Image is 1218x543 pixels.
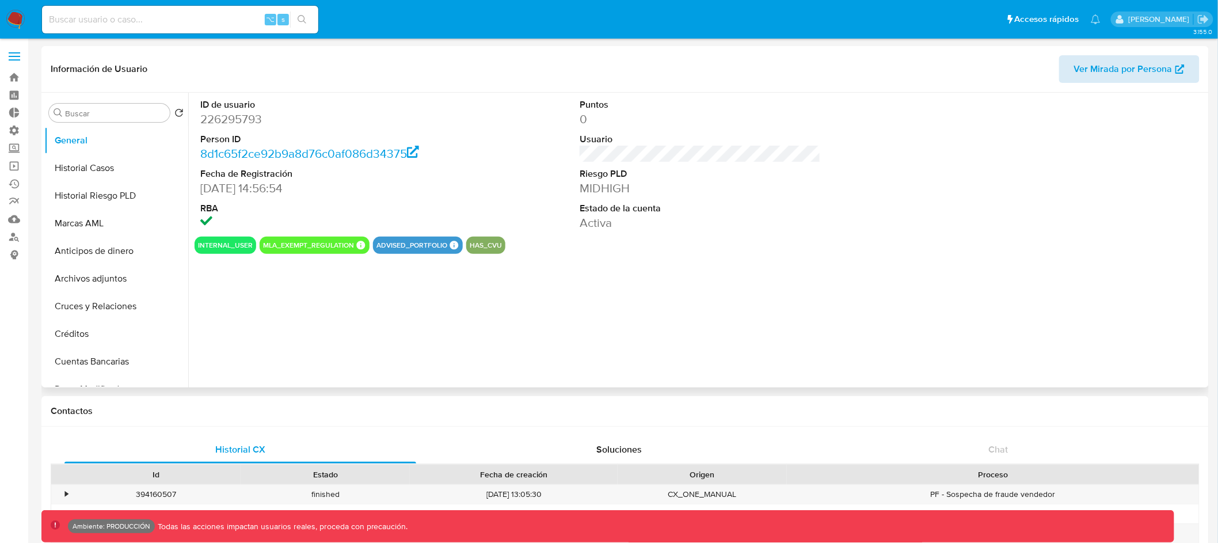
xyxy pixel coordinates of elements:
button: Historial Casos [44,154,188,182]
dt: Fecha de Registración [200,168,441,180]
input: Buscar usuario o caso... [42,12,318,27]
div: • [65,489,68,500]
button: has_cvu [470,243,502,248]
div: [DATE] 13:16:21 [410,504,618,523]
dt: Puntos [580,98,821,111]
button: General [44,127,188,154]
p: Ambiente: PRODUCCIÓN [73,524,150,529]
button: Ver Mirada por Persona [1059,55,1200,83]
h1: Contactos [51,405,1200,417]
button: Cuentas Bancarias [44,348,188,375]
a: 8d1c65f2ce92b9a8d76c0af086d34375 [200,145,419,162]
button: search-icon [290,12,314,28]
p: diego.assum@mercadolibre.com [1128,14,1193,25]
div: CX_ONE_MANUAL [618,485,787,504]
button: Marcas AML [44,210,188,237]
div: 385086943 [71,504,241,523]
dt: Riesgo PLD [580,168,821,180]
a: Salir [1197,13,1209,25]
button: Créditos [44,320,188,348]
div: PF - Sospecha de fraude vendedor [787,485,1199,504]
div: 394160507 [71,485,241,504]
span: s [281,14,285,25]
div: Estado [249,469,402,480]
span: Chat [989,443,1008,456]
dt: Usuario [580,133,821,146]
dt: RBA [200,202,441,215]
span: Historial CX [215,443,265,456]
a: Notificaciones [1091,14,1101,24]
div: Denuncia de fraude [787,504,1199,523]
button: advised_portfolio [376,243,447,248]
button: internal_user [198,243,253,248]
h1: Información de Usuario [51,63,147,75]
div: Origen [626,469,779,480]
span: Accesos rápidos [1015,13,1079,25]
button: Archivos adjuntos [44,265,188,293]
div: Id [79,469,233,480]
button: mla_exempt_regulation [263,243,354,248]
button: Buscar [54,108,63,117]
div: Fecha de creación [418,469,610,480]
button: Cruces y Relaciones [44,293,188,320]
span: Soluciones [597,443,642,456]
dt: ID de usuario [200,98,441,111]
button: Anticipos de dinero [44,237,188,265]
button: Historial Riesgo PLD [44,182,188,210]
dt: Estado de la cuenta [580,202,821,215]
div: Proceso [795,469,1191,480]
p: Todas las acciones impactan usuarios reales, proceda con precaución. [155,521,408,532]
span: ⌥ [266,14,275,25]
div: [DATE] 13:05:30 [410,485,618,504]
input: Buscar [65,108,165,119]
div: finished [241,504,410,523]
span: Ver Mirada por Persona [1074,55,1173,83]
dd: [DATE] 14:56:54 [200,180,441,196]
dd: MIDHIGH [580,180,821,196]
dd: 226295793 [200,111,441,127]
dd: Activa [580,215,821,231]
button: Volver al orden por defecto [174,108,184,121]
div: • [65,508,68,519]
div: finished [241,485,410,504]
button: Datos Modificados [44,375,188,403]
dt: Person ID [200,133,441,146]
div: CX_ONE_MANUAL [618,504,787,523]
dd: 0 [580,111,821,127]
